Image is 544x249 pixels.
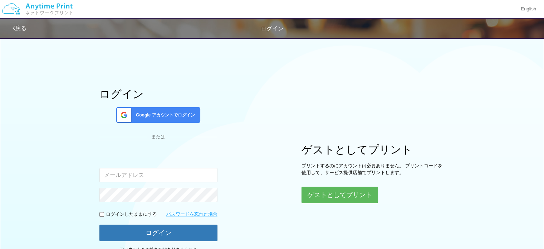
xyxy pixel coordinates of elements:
span: Google アカウントでログイン [133,112,195,118]
h1: ログイン [99,88,217,100]
span: ログイン [261,25,284,32]
a: 戻る [13,25,26,31]
div: または [99,134,217,140]
button: ゲストとしてプリント [302,187,378,203]
p: ログインしたままにする [106,211,157,218]
input: メールアドレス [99,168,217,182]
p: プリントするのにアカウントは必要ありません。 プリントコードを使用して、サービス提供店舗でプリントします。 [302,163,445,176]
h1: ゲストとしてプリント [302,144,445,155]
a: パスワードを忘れた場合 [166,211,217,218]
button: ログイン [99,225,217,241]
